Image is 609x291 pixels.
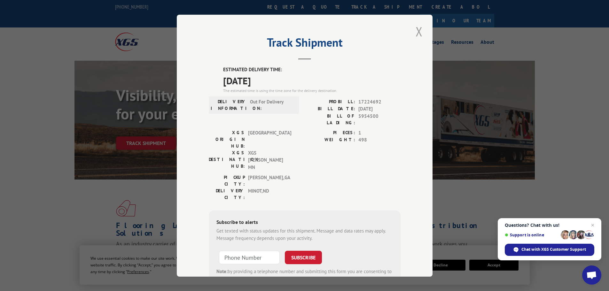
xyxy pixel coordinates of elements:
span: 17224692 [358,98,401,105]
span: Chat with XGS Customer Support [505,244,594,256]
label: BILL OF LADING: [305,112,355,126]
span: [DATE] [223,73,401,88]
label: PIECES: [305,129,355,136]
span: Support is online [505,233,558,237]
label: DELIVERY INFORMATION: [211,98,247,111]
input: Phone Number [219,251,280,264]
label: XGS DESTINATION HUB: [209,149,245,171]
label: DELIVERY CITY: [209,188,245,201]
button: SUBSCRIBE [285,251,322,264]
div: by providing a telephone number and submitting this form you are consenting to be contacted by SM... [216,268,393,290]
span: 1 [358,129,401,136]
div: Subscribe to alerts [216,218,393,227]
label: BILL DATE: [305,105,355,113]
button: Close modal [414,23,425,40]
label: ESTIMATED DELIVERY TIME: [223,66,401,73]
span: Questions? Chat with us! [505,223,594,228]
span: Out For Delivery [250,98,293,111]
label: PROBILL: [305,98,355,105]
span: [PERSON_NAME] , GA [248,174,291,188]
div: The estimated time is using the time zone for the delivery destination. [223,88,401,93]
label: PICKUP CITY: [209,174,245,188]
label: WEIGHT: [305,136,355,144]
h2: Track Shipment [209,38,401,50]
label: XGS ORIGIN HUB: [209,129,245,149]
div: Get texted with status updates for this shipment. Message and data rates may apply. Message frequ... [216,227,393,242]
span: [DATE] [358,105,401,113]
span: 5954500 [358,112,401,126]
span: 498 [358,136,401,144]
span: [GEOGRAPHIC_DATA] [248,129,291,149]
strong: Note: [216,268,228,274]
span: MINOT , ND [248,188,291,201]
a: Open chat [582,265,601,285]
span: XGS [PERSON_NAME] MN [248,149,291,171]
span: Chat with XGS Customer Support [521,247,586,252]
